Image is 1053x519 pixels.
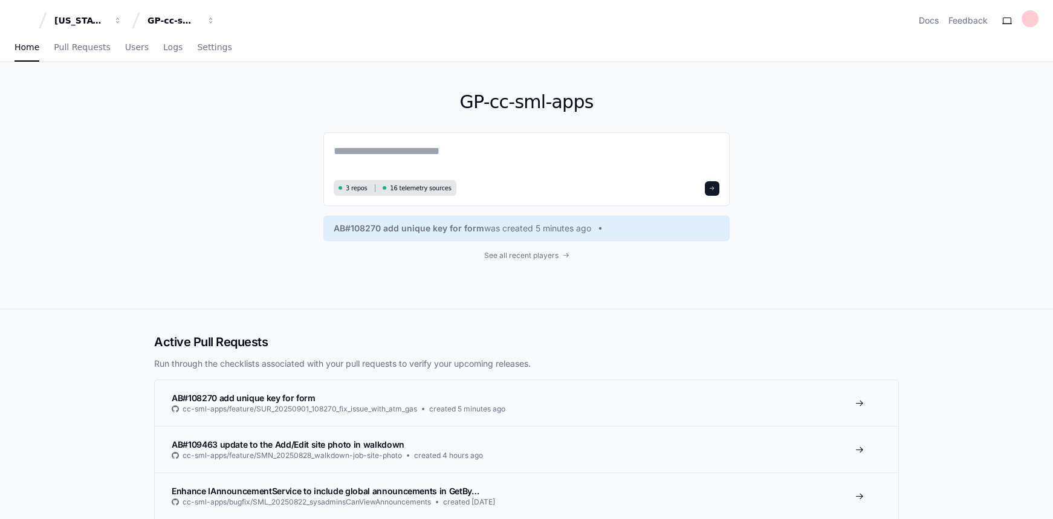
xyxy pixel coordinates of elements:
div: [US_STATE] Pacific [54,15,106,27]
a: See all recent players [323,251,730,260]
span: Home [15,44,39,51]
span: Logs [163,44,183,51]
p: Run through the checklists associated with your pull requests to verify your upcoming releases. [154,358,899,370]
span: See all recent players [484,251,559,260]
button: [US_STATE] Pacific [50,10,127,31]
a: Users [125,34,149,62]
span: 16 telemetry sources [390,184,451,193]
span: cc-sml-apps/feature/SUR_20250901_108270_fix_issue_with_atm_gas [183,404,417,414]
a: Docs [919,15,939,27]
span: cc-sml-apps/feature/SMN_20250828_walkdown-job-site-photo [183,451,402,460]
span: created [DATE] [443,497,495,507]
span: Settings [197,44,232,51]
button: GP-cc-sml-apps [143,10,220,31]
a: AB#108270 add unique key for formcc-sml-apps/feature/SUR_20250901_108270_fix_issue_with_atm_gascr... [155,380,898,426]
span: created 5 minutes ago [429,404,505,414]
span: Users [125,44,149,51]
h1: GP-cc-sml-apps [323,91,730,113]
span: AB#109463 update to the Add/Edit site photo in walkdown [172,439,404,450]
span: AB#108270 add unique key for form [172,393,315,403]
span: Enhance IAnnouncementService to include global announcements in GetBy… [172,486,479,496]
a: Logs [163,34,183,62]
h2: Active Pull Requests [154,334,899,350]
span: AB#108270 add unique key for form [334,222,484,234]
span: Pull Requests [54,44,110,51]
div: GP-cc-sml-apps [147,15,199,27]
a: Home [15,34,39,62]
span: cc-sml-apps/bugfix/SML_20250822_sysadminsCanViewAnnouncements [183,497,431,507]
span: was created 5 minutes ago [484,222,591,234]
a: Enhance IAnnouncementService to include global announcements in GetBy…cc-sml-apps/bugfix/SML_2025... [155,472,898,519]
span: 3 repos [346,184,368,193]
span: created 4 hours ago [414,451,483,460]
a: Settings [197,34,232,62]
button: Feedback [948,15,988,27]
a: AB#108270 add unique key for formwas created 5 minutes ago [334,222,719,234]
a: AB#109463 update to the Add/Edit site photo in walkdowncc-sml-apps/feature/SMN_20250828_walkdown-... [155,426,898,472]
a: Pull Requests [54,34,110,62]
